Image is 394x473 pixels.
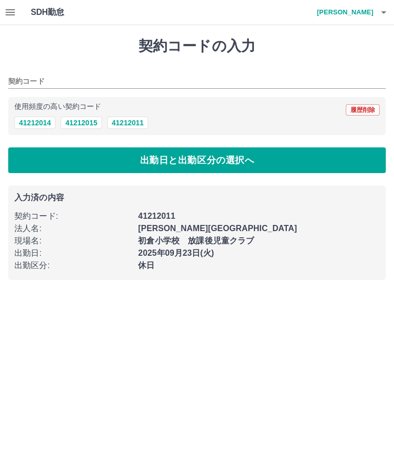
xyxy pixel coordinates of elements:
button: 41212015 [61,117,102,129]
p: 使用頻度の高い契約コード [14,103,101,110]
p: 出勤区分 : [14,259,132,272]
h1: 契約コードの入力 [8,37,386,55]
b: 初倉小学校 放課後児童クラブ [138,236,254,245]
button: 41212011 [107,117,148,129]
button: 履歴削除 [346,104,380,116]
p: 入力済の内容 [14,194,380,202]
b: [PERSON_NAME][GEOGRAPHIC_DATA] [138,224,297,233]
b: 休日 [138,261,154,270]
p: 契約コード : [14,210,132,222]
p: 出勤日 : [14,247,132,259]
p: 法人名 : [14,222,132,235]
b: 2025年09月23日(火) [138,249,214,257]
b: 41212011 [138,212,175,220]
button: 出勤日と出勤区分の選択へ [8,147,386,173]
button: 41212014 [14,117,55,129]
p: 現場名 : [14,235,132,247]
